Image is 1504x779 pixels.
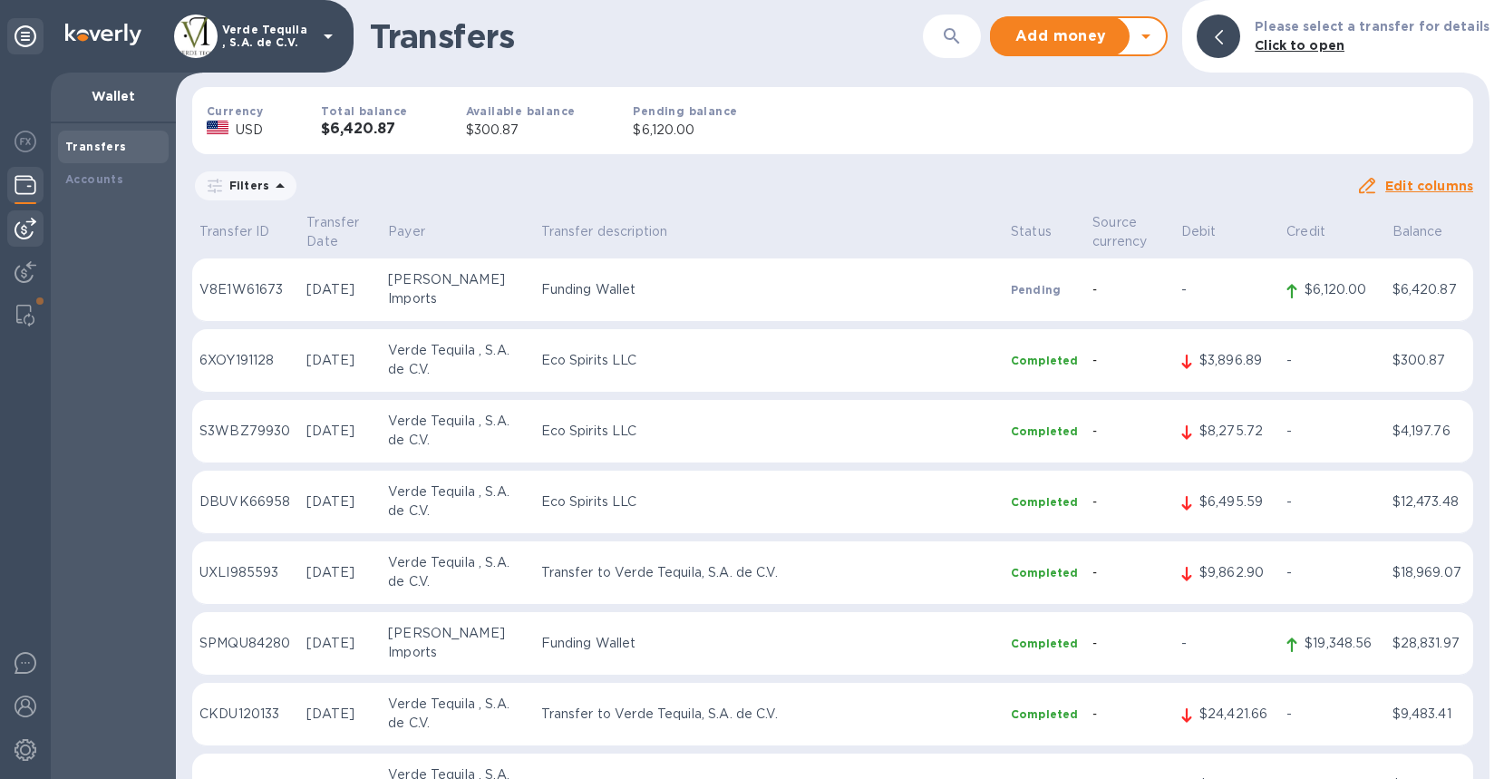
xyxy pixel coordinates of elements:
[1199,422,1272,441] p: $8,275.72
[388,482,526,521] p: Verde Tequila , S.A. de C.V.
[1011,282,1078,297] p: Pending
[1392,280,1466,299] p: $6,420.87
[370,17,859,55] h1: Transfers
[1385,179,1473,193] u: Edit columns
[15,131,36,152] img: Foreign exchange
[1085,258,1174,322] td: -
[1286,705,1377,724] p: -
[1085,329,1174,393] td: -
[1011,636,1078,651] p: Completed
[199,705,292,724] p: CKDU120133
[1011,706,1078,722] p: Completed
[1085,683,1174,746] td: -
[1181,280,1272,299] p: -
[321,121,407,138] h3: $6,420.87
[1092,213,1167,251] p: Source currency
[199,634,292,653] p: SPMQU84280
[466,104,576,118] b: Available balance
[236,121,263,140] p: USD
[222,178,269,193] p: Filters
[1199,492,1272,511] p: $6,495.59
[1392,634,1466,653] p: $28,831.97
[541,422,996,441] p: Eco Spirits LLC
[65,140,127,153] b: Transfers
[1286,422,1377,441] p: -
[199,422,292,441] p: S3WBZ79930
[1305,280,1377,299] p: $6,120.00
[199,492,292,511] p: DBUVK66958
[1199,705,1272,724] p: $24,421.66
[388,553,526,591] p: Verde Tequila , S.A. de C.V.
[1011,494,1078,510] p: Completed
[199,563,292,582] p: UXLI985593
[306,422,374,441] p: [DATE]
[199,222,292,241] p: Transfer ID
[321,104,407,118] b: Total balance
[1006,25,1115,47] span: Add money
[388,695,526,733] p: Verde Tequila , S.A. de C.V.
[1181,222,1272,241] p: Debit
[1392,705,1466,724] p: $9,483.41
[1085,400,1174,463] td: -
[1085,541,1174,605] td: -
[306,634,374,653] p: [DATE]
[541,563,996,582] p: Transfer to Verde Tequila, S.A. de C.V.
[541,280,996,299] p: Funding Wallet
[1392,351,1466,370] p: $300.87
[466,121,576,140] p: $300.87
[306,213,374,251] p: Transfer Date
[1255,19,1489,34] b: Please select a transfer for details
[388,412,526,450] p: Verde Tequila , S.A. de C.V.
[1286,351,1377,370] p: -
[65,87,161,105] p: Wallet
[306,351,374,370] p: [DATE]
[7,18,44,54] div: Unpin categories
[222,24,313,49] p: Verde Tequila , S.A. de C.V.
[207,104,263,118] b: Currency
[199,351,292,370] p: 6XOY191128
[541,492,996,511] p: Eco Spirits LLC
[541,222,996,241] p: Transfer description
[1011,424,1078,439] p: Completed
[306,563,374,582] p: [DATE]
[1392,563,1466,582] p: $18,969.07
[1011,222,1078,241] p: Status
[388,222,526,241] p: Payer
[199,280,292,299] p: V8E1W61673
[541,351,996,370] p: Eco Spirits LLC
[1305,634,1377,653] p: $19,348.56
[388,624,526,662] p: [PERSON_NAME] Imports
[1199,351,1272,370] p: $3,896.89
[1085,471,1174,534] td: -
[388,341,526,379] p: Verde Tequila , S.A. de C.V.
[1181,634,1272,653] p: -
[541,634,996,653] p: Funding Wallet
[65,172,123,186] b: Accounts
[1199,563,1272,582] p: $9,862.90
[1392,492,1466,511] p: $12,473.48
[65,24,141,45] img: Logo
[633,104,737,118] b: Pending balance
[1286,222,1377,241] p: Credit
[992,18,1130,54] button: Add money
[541,705,996,724] p: Transfer to Verde Tequila, S.A. de C.V.
[1286,492,1377,511] p: -
[1392,222,1466,241] p: Balance
[306,280,374,299] p: [DATE]
[1286,563,1377,582] p: -
[388,270,526,308] p: [PERSON_NAME] Imports
[306,492,374,511] p: [DATE]
[306,705,374,724] p: [DATE]
[1085,612,1174,676] td: -
[1011,565,1078,580] p: Completed
[633,121,737,140] p: $6,120.00
[1255,38,1344,53] b: Click to open
[1011,353,1078,368] p: Completed
[1392,422,1466,441] p: $4,197.76
[15,174,36,196] img: Wallets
